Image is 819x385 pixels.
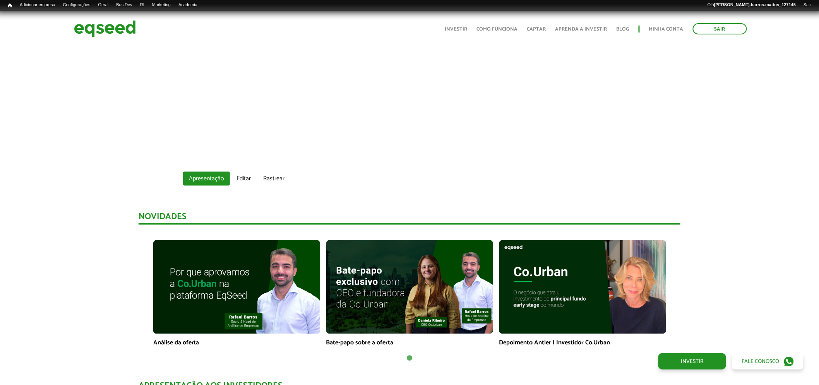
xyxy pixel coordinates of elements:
a: Marketing [148,2,175,8]
div: Novidades [139,213,681,225]
a: Como funciona [477,27,518,32]
a: Geral [94,2,112,8]
img: maxresdefault.jpg [153,240,320,334]
strong: [PERSON_NAME].barros.mattos_127145 [714,2,796,7]
a: Captar [527,27,546,32]
img: EqSeed [74,19,136,39]
a: Editar [231,172,257,186]
p: Depoimento Antler | Investidor Co.Urban [499,339,666,347]
a: Blog [617,27,629,32]
p: Bate-papo sobre a oferta [326,339,493,347]
a: Rastrear [257,172,290,186]
a: Início [4,2,16,9]
a: Minha conta [649,27,684,32]
a: Bus Dev [112,2,136,8]
span: Início [8,3,12,8]
a: Fale conosco [732,353,804,370]
a: Configurações [59,2,94,8]
button: 1 of 1 [406,355,413,363]
a: Academia [175,2,201,8]
a: Apresentação [183,172,230,186]
a: Aprenda a investir [555,27,607,32]
img: maxresdefault.jpg [326,240,493,334]
a: Adicionar empresa [16,2,59,8]
p: Análise da oferta [153,339,320,347]
a: RI [136,2,148,8]
a: Sair [800,2,815,8]
a: Investir [445,27,468,32]
a: Sair [693,23,747,34]
img: maxresdefault.jpg [499,240,666,334]
a: Olá[PERSON_NAME].barros.mattos_127145 [704,2,800,8]
a: Investir [658,353,726,370]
